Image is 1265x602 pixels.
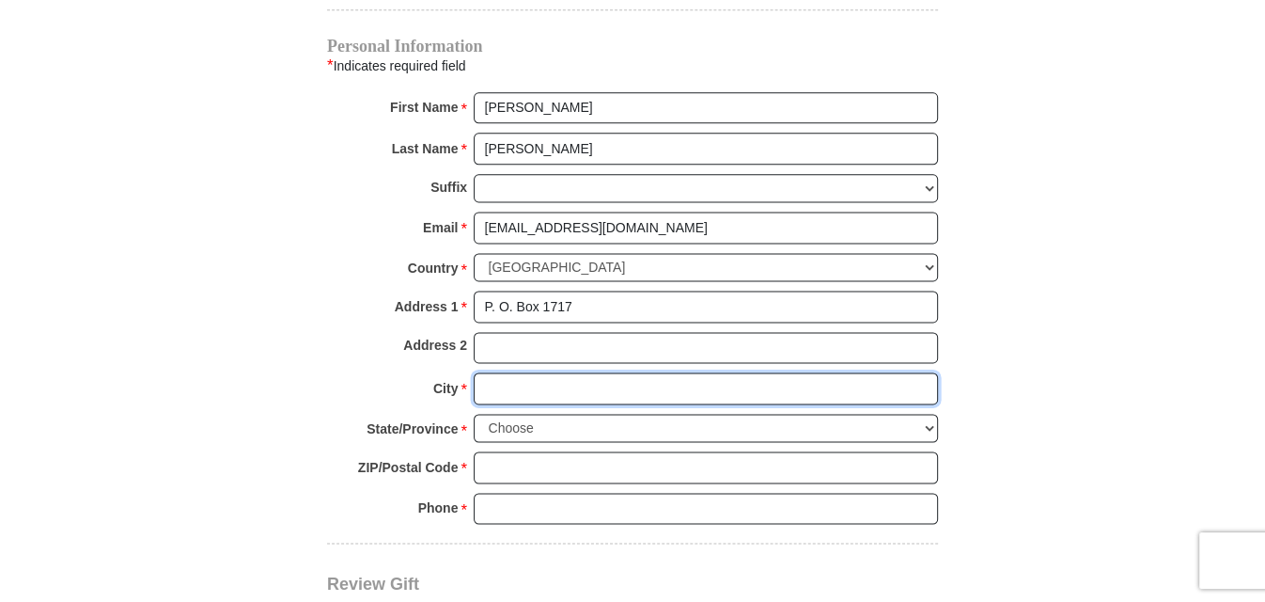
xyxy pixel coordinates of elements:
strong: Address 2 [403,332,467,358]
strong: Country [408,255,459,281]
strong: First Name [390,94,458,120]
div: Indicates required field [327,54,938,78]
strong: Address 1 [395,293,459,320]
strong: ZIP/Postal Code [358,454,459,481]
strong: Last Name [392,135,459,162]
h4: Personal Information [327,39,938,54]
strong: City [433,375,458,402]
strong: State/Province [367,416,458,442]
strong: Suffix [430,174,467,200]
span: Review Gift [327,575,419,594]
strong: Email [423,214,458,241]
strong: Phone [418,495,459,521]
